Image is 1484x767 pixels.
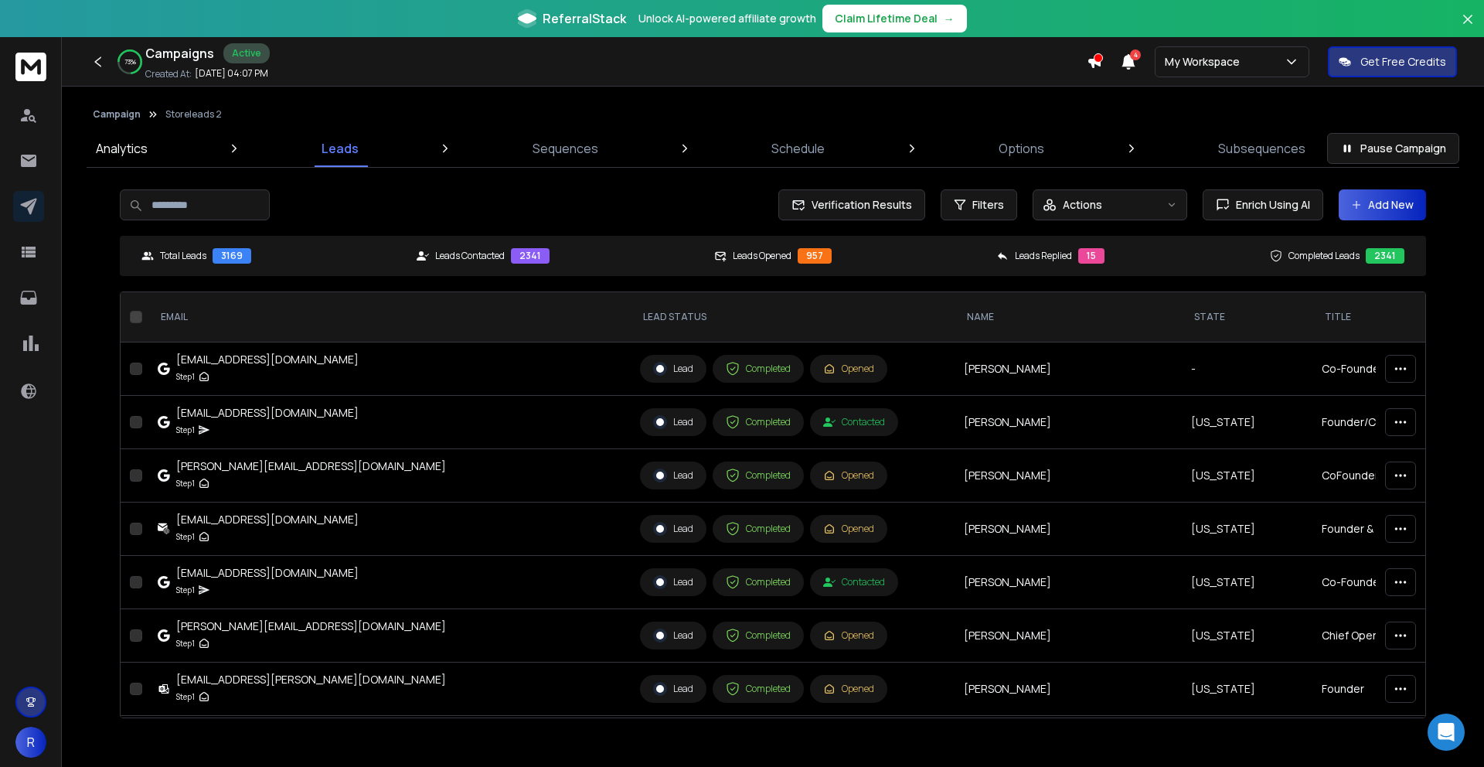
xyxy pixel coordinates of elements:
[1312,396,1448,449] td: Founder/CEO
[823,416,885,428] div: Contacted
[972,197,1004,213] span: Filters
[798,248,832,264] div: 957
[511,248,550,264] div: 2341
[955,449,1182,503] td: [PERSON_NAME]
[944,11,955,26] span: →
[1165,54,1246,70] p: My Workspace
[1182,292,1312,343] th: state
[1182,556,1312,609] td: [US_STATE]
[823,469,874,482] div: Opened
[223,43,270,63] div: Active
[726,362,791,376] div: Completed
[1312,663,1448,716] td: Founder
[1130,49,1141,60] span: 4
[726,629,791,643] div: Completed
[1312,556,1448,609] td: Co-Founder
[533,139,598,158] p: Sequences
[145,68,192,80] p: Created At:
[15,727,46,758] button: R
[176,369,195,384] p: Step 1
[176,672,446,687] div: [EMAIL_ADDRESS][PERSON_NAME][DOMAIN_NAME]
[1182,449,1312,503] td: [US_STATE]
[653,522,693,536] div: Lead
[822,5,967,32] button: Claim Lifetime Deal→
[726,522,791,536] div: Completed
[989,130,1053,167] a: Options
[653,629,693,643] div: Lead
[955,663,1182,716] td: [PERSON_NAME]
[778,189,925,220] button: Verification Results
[1182,663,1312,716] td: [US_STATE]
[176,565,359,581] div: [EMAIL_ADDRESS][DOMAIN_NAME]
[176,636,195,651] p: Step 1
[1182,503,1312,556] td: [US_STATE]
[955,556,1182,609] td: [PERSON_NAME]
[823,523,874,535] div: Opened
[823,576,885,588] div: Contacted
[955,292,1182,343] th: NAME
[1182,396,1312,449] td: [US_STATE]
[435,250,505,262] p: Leads Contacted
[176,352,359,367] div: [EMAIL_ADDRESS][DOMAIN_NAME]
[955,609,1182,663] td: [PERSON_NAME]
[1312,503,1448,556] td: Founder & CEO
[805,197,912,213] span: Verification Results
[955,343,1182,396] td: [PERSON_NAME]
[955,396,1182,449] td: [PERSON_NAME]
[726,682,791,696] div: Completed
[726,469,791,482] div: Completed
[543,9,626,28] span: ReferralStack
[726,575,791,589] div: Completed
[176,529,195,544] p: Step 1
[165,108,222,121] p: Storeleads 2
[195,67,268,80] p: [DATE] 04:07 PM
[1312,609,1448,663] td: Chief Operating Officer
[1328,46,1457,77] button: Get Free Credits
[955,503,1182,556] td: [PERSON_NAME]
[999,139,1044,158] p: Options
[176,582,195,598] p: Step 1
[941,189,1017,220] button: Filters
[96,139,148,158] p: Analytics
[160,250,206,262] p: Total Leads
[1203,189,1323,220] button: Enrich Using AI
[176,619,446,634] div: [PERSON_NAME][EMAIL_ADDRESS][DOMAIN_NAME]
[726,415,791,429] div: Completed
[1182,609,1312,663] td: [US_STATE]
[653,362,693,376] div: Lead
[312,130,368,167] a: Leads
[631,292,955,343] th: LEAD STATUS
[322,139,359,158] p: Leads
[523,130,608,167] a: Sequences
[762,130,834,167] a: Schedule
[176,476,195,491] p: Step 1
[1182,343,1312,396] td: -
[213,248,251,264] div: 3169
[653,469,693,482] div: Lead
[1360,54,1446,70] p: Get Free Credits
[823,683,874,695] div: Opened
[93,108,141,121] button: Campaign
[653,415,693,429] div: Lead
[87,130,157,167] a: Analytics
[1428,714,1465,751] div: Open Intercom Messenger
[176,458,446,474] div: [PERSON_NAME][EMAIL_ADDRESS][DOMAIN_NAME]
[1458,9,1478,46] button: Close banner
[148,292,631,343] th: EMAIL
[1288,250,1360,262] p: Completed Leads
[1312,343,1448,396] td: Co-Founder & CEO
[1366,248,1404,264] div: 2341
[1327,133,1459,164] button: Pause Campaign
[1015,250,1072,262] p: Leads Replied
[1230,197,1310,213] span: Enrich Using AI
[653,575,693,589] div: Lead
[176,512,359,527] div: [EMAIL_ADDRESS][DOMAIN_NAME]
[176,689,195,704] p: Step 1
[176,405,359,421] div: [EMAIL_ADDRESS][DOMAIN_NAME]
[1209,130,1315,167] a: Subsequences
[1312,449,1448,503] td: CoFounder and CEO
[653,682,693,696] div: Lead
[771,139,825,158] p: Schedule
[124,57,136,66] p: 73 %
